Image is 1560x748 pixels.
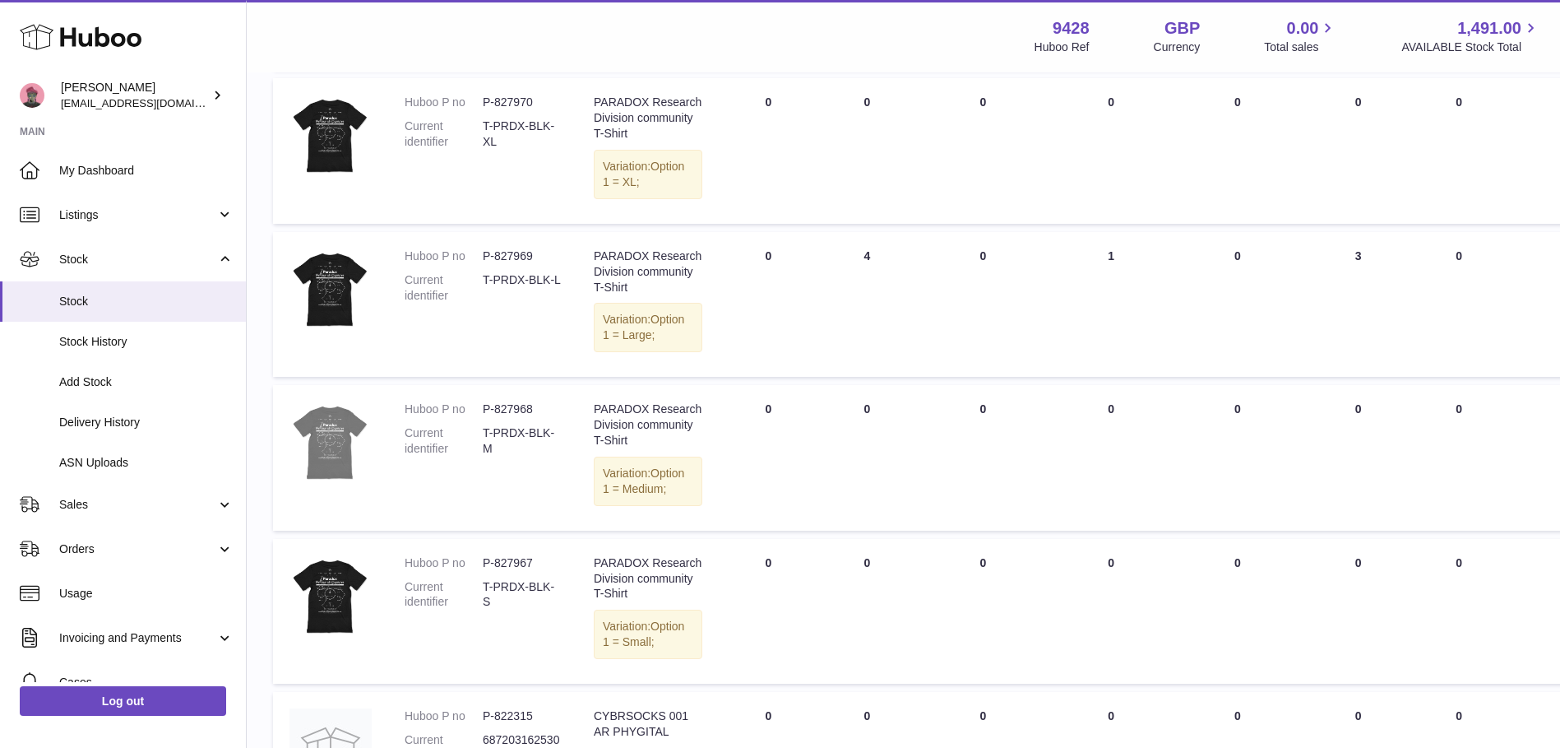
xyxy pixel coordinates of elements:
dd: T-PRDX-BLK-L [483,272,561,304]
span: Option 1 = Medium; [603,467,684,495]
span: 0 [1234,95,1241,109]
td: 0 [916,232,1049,377]
a: 0.00 Total sales [1264,17,1337,55]
span: 0 [1234,402,1241,416]
dd: P-827969 [483,249,561,264]
span: Stock [59,294,234,309]
img: product image [289,402,372,484]
div: Currency [1154,39,1201,55]
dd: P-822315 [483,709,561,724]
div: PARADOX Research Division community T-Shirt [594,95,702,142]
div: Variation: [594,150,702,199]
div: [PERSON_NAME] [61,80,209,111]
dd: P-827967 [483,555,561,571]
td: 0 [1303,78,1414,223]
img: internalAdmin-9428@internal.huboo.com [20,83,44,108]
td: 3 [1303,232,1414,377]
strong: GBP [1164,17,1200,39]
td: 0 [916,539,1049,684]
td: 0 [916,78,1049,223]
dt: Huboo P no [405,402,483,417]
a: 1,491.00 AVAILABLE Stock Total [1401,17,1540,55]
dt: Huboo P no [405,555,483,571]
td: 0 [1414,232,1504,377]
dd: P-827970 [483,95,561,110]
dt: Current identifier [405,118,483,150]
span: 0 [1234,556,1241,569]
span: Add Stock [59,374,234,390]
span: Invoicing and Payments [59,630,216,646]
span: Stock History [59,334,234,350]
dt: Current identifier [405,579,483,611]
td: 0 [1049,78,1173,223]
span: Cases [59,675,234,690]
td: 0 [1049,385,1173,530]
span: 0 [1234,709,1241,722]
td: 0 [1414,385,1504,530]
span: Orders [59,541,216,557]
div: PARADOX Research Division community T-Shirt [594,555,702,602]
div: Variation: [594,610,702,659]
td: 0 [817,78,916,223]
span: Total sales [1264,39,1337,55]
dd: P-827968 [483,402,561,417]
td: 0 [1414,78,1504,223]
span: AVAILABLE Stock Total [1401,39,1540,55]
div: Variation: [594,457,702,506]
td: 0 [719,385,817,530]
span: 0 [1234,249,1241,262]
span: Stock [59,252,216,267]
strong: 9428 [1053,17,1090,39]
dt: Huboo P no [405,95,483,110]
span: Usage [59,586,234,602]
td: 0 [1303,539,1414,684]
img: product image [289,249,372,331]
td: 0 [817,385,916,530]
span: 1,491.00 [1457,17,1521,39]
div: PARADOX Research Division community T-Shirt [594,249,702,295]
img: product image [289,95,372,177]
div: CYBRSOCKS 001 AR PHYGITAL [594,709,702,740]
dt: Huboo P no [405,709,483,724]
td: 1 [1049,232,1173,377]
dt: Current identifier [405,425,483,457]
td: 4 [817,232,916,377]
span: Option 1 = XL; [603,160,684,188]
div: PARADOX Research Division community T-Shirt [594,402,702,448]
img: product image [289,555,372,638]
dt: Current identifier [405,272,483,304]
td: 0 [817,539,916,684]
div: Huboo Ref [1035,39,1090,55]
span: Listings [59,207,216,223]
dd: T-PRDX-BLK-S [483,579,561,611]
span: ASN Uploads [59,455,234,471]
span: [EMAIL_ADDRESS][DOMAIN_NAME] [61,96,242,109]
td: 0 [719,78,817,223]
div: Variation: [594,303,702,352]
dd: T-PRDX-BLK-XL [483,118,561,150]
span: Delivery History [59,415,234,430]
dt: Huboo P no [405,249,483,264]
td: 0 [1303,385,1414,530]
td: 0 [916,385,1049,530]
td: 0 [719,539,817,684]
td: 0 [719,232,817,377]
span: 0.00 [1287,17,1319,39]
a: Log out [20,686,226,716]
td: 0 [1414,539,1504,684]
dd: T-PRDX-BLK-M [483,425,561,457]
td: 0 [1049,539,1173,684]
span: My Dashboard [59,163,234,179]
span: Sales [59,497,216,513]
